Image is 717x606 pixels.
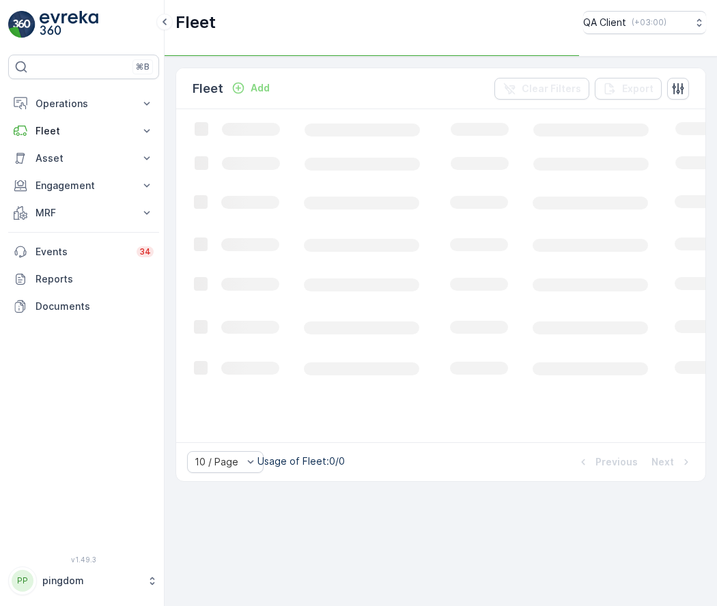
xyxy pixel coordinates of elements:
[522,82,581,96] p: Clear Filters
[632,17,666,28] p: ( +03:00 )
[226,80,275,96] button: Add
[36,179,132,192] p: Engagement
[575,454,639,470] button: Previous
[494,78,589,100] button: Clear Filters
[175,12,216,33] p: Fleet
[651,455,674,469] p: Next
[36,300,154,313] p: Documents
[8,566,159,595] button: PPpingdom
[257,454,345,468] p: Usage of Fleet : 0/0
[8,90,159,117] button: Operations
[622,82,653,96] p: Export
[40,11,98,38] img: logo_light-DOdMpM7g.png
[8,117,159,145] button: Fleet
[36,245,128,259] p: Events
[36,124,132,138] p: Fleet
[36,151,132,165] p: Asset
[193,79,223,98] p: Fleet
[583,11,706,34] button: QA Client(+03:00)
[8,199,159,227] button: MRF
[8,265,159,293] a: Reports
[8,293,159,320] a: Documents
[8,172,159,199] button: Engagement
[136,61,150,72] p: ⌘B
[8,145,159,172] button: Asset
[595,455,638,469] p: Previous
[251,81,270,95] p: Add
[139,246,151,257] p: 34
[8,555,159,564] span: v 1.49.3
[8,11,36,38] img: logo
[36,206,132,220] p: MRF
[583,16,626,29] p: QA Client
[36,272,154,286] p: Reports
[12,570,33,592] div: PP
[36,97,132,111] p: Operations
[650,454,694,470] button: Next
[595,78,662,100] button: Export
[42,574,140,588] p: pingdom
[8,238,159,265] a: Events34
